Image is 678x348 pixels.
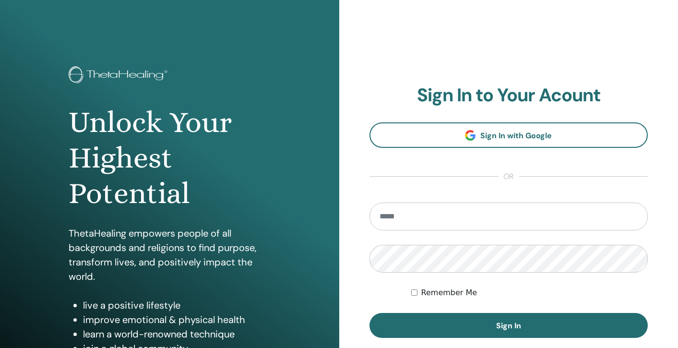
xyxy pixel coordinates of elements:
[499,171,519,182] span: or
[496,321,521,331] span: Sign In
[83,312,271,327] li: improve emotional & physical health
[83,298,271,312] li: live a positive lifestyle
[369,84,648,107] h2: Sign In to Your Acount
[411,287,648,299] div: Keep me authenticated indefinitely or until I manually logout
[369,122,648,148] a: Sign In with Google
[83,327,271,341] li: learn a world-renowned technique
[480,131,552,141] span: Sign In with Google
[69,105,271,212] h1: Unlock Your Highest Potential
[69,226,271,284] p: ThetaHealing empowers people of all backgrounds and religions to find purpose, transform lives, a...
[421,287,477,299] label: Remember Me
[369,313,648,338] button: Sign In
